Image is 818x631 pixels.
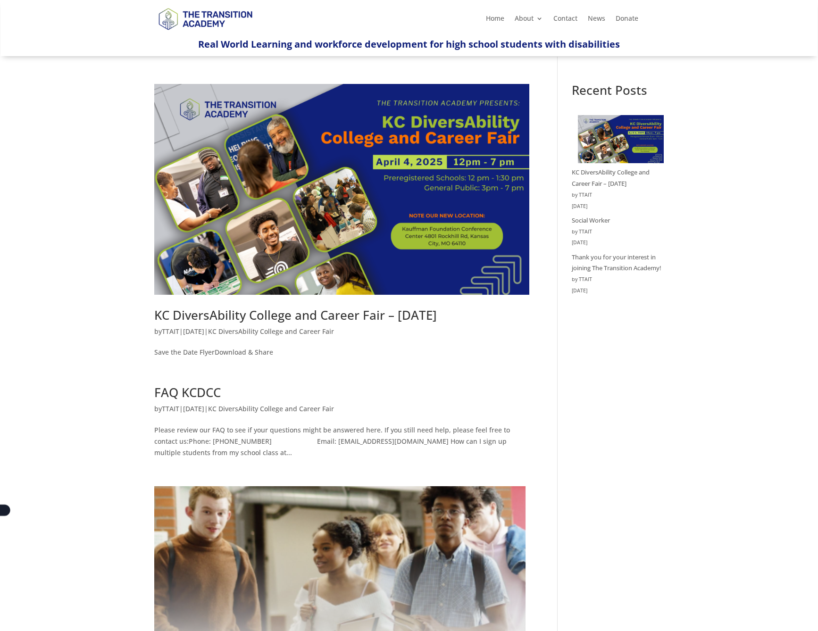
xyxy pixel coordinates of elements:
a: KC DiversAbility College and Career Fair – [DATE] [154,307,437,324]
img: TTA Brand_TTA Primary Logo_Horizontal_Light BG [154,2,256,35]
a: KC DiversAbility College and Career Fair – [DATE] [572,168,650,188]
a: About [515,15,543,25]
article: Save the Date FlyerDownload & Share [154,84,529,358]
img: KC DiversAbility College and Career Fair – April 4th, 2025 [154,84,529,295]
article: Please review our FAQ to see if your questions might be answered here. If you still need help, pl... [154,386,529,458]
div: by TTAIT [572,190,664,201]
div: by TTAIT [572,274,664,285]
a: TTAIT [162,327,179,336]
time: [DATE] [572,285,664,297]
a: Logo-Noticias [154,28,256,37]
a: Home [486,15,504,25]
a: Contact [553,15,577,25]
span: Real World Learning and workforce development for high school students with disabilities [198,38,620,50]
a: KC DiversAbility College and Career Fair [208,327,334,336]
a: Social Worker [572,216,610,224]
time: [DATE] [572,237,664,249]
a: Donate [616,15,638,25]
p: by | | [154,403,529,422]
p: by | | [154,326,529,344]
a: FAQ KCDCC [154,384,221,401]
a: News [588,15,605,25]
span: [DATE] [183,327,204,336]
span: [DATE] [183,404,204,413]
div: by TTAIT [572,226,664,238]
h2: Recent Posts [572,84,664,101]
a: TTAIT [162,404,179,413]
time: [DATE] [572,201,664,212]
a: KC DiversAbility College and Career Fair [208,404,334,413]
a: Thank you for your interest in joining The Transition Academy! [572,253,661,273]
